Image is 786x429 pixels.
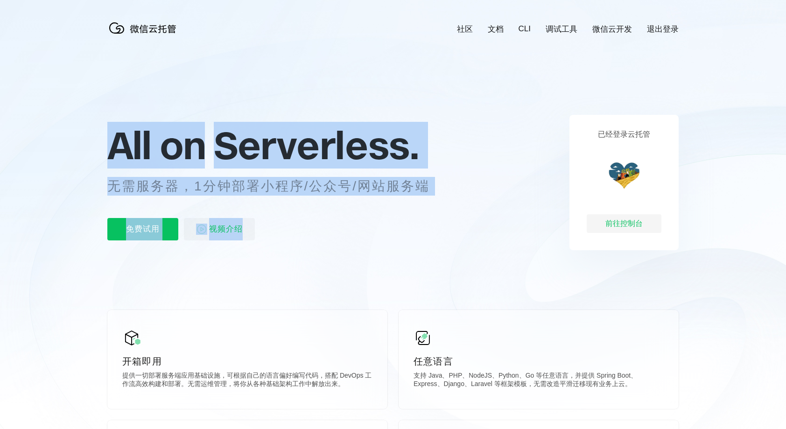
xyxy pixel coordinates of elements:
[587,214,661,233] div: 前往控制台
[107,177,447,196] p: 无需服务器，1分钟部署小程序/公众号/网站服务端
[488,24,504,35] a: 文档
[598,130,650,140] p: 已经登录云托管
[196,224,207,235] img: video_play.svg
[209,218,243,240] span: 视频介绍
[647,24,679,35] a: 退出登录
[214,122,419,169] span: Serverless.
[107,19,182,37] img: 微信云托管
[414,372,664,390] p: 支持 Java、PHP、NodeJS、Python、Go 等任意语言，并提供 Spring Boot、Express、Django、Laravel 等框架模板，无需改造平滑迁移现有业务上云。
[107,31,182,39] a: 微信云托管
[107,122,205,169] span: All on
[107,218,178,240] p: 免费试用
[592,24,632,35] a: 微信云开发
[414,355,664,368] p: 任意语言
[546,24,577,35] a: 调试工具
[122,372,372,390] p: 提供一切部署服务端应用基础设施，可根据自己的语言偏好编写代码，搭配 DevOps 工作流高效构建和部署。无需运维管理，将你从各种基础架构工作中解放出来。
[122,355,372,368] p: 开箱即用
[519,24,531,34] a: CLI
[457,24,473,35] a: 社区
